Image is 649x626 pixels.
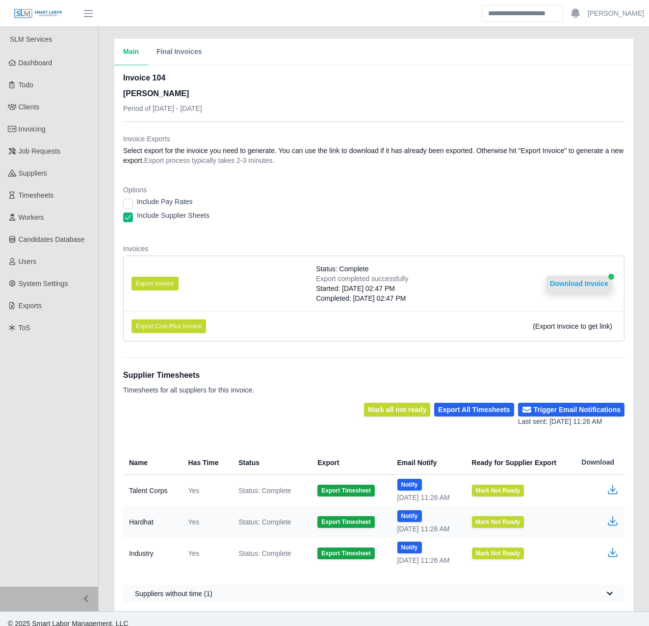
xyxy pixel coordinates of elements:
[19,258,37,265] span: Users
[546,280,612,287] a: Download Invoice
[123,134,624,144] dt: Invoice Exports
[518,403,624,417] button: Trigger Email Notifications
[397,524,456,534] div: [DATE] 11:26 AM
[123,88,202,100] h3: [PERSON_NAME]
[316,293,408,303] div: Completed: [DATE] 02:47 PM
[19,59,52,67] span: Dashboard
[14,8,63,19] img: SLM Logo
[397,542,422,553] button: Notify
[533,322,612,330] span: (Export Invoice to get link)
[180,506,231,538] td: Yes
[19,103,40,111] span: Clients
[19,169,47,177] span: Suppliers
[389,450,464,475] th: Email Notify
[518,417,624,427] div: Last sent: [DATE] 11:26 AM
[137,210,209,220] label: Include Supplier Sheets
[397,479,422,491] button: Notify
[19,280,68,287] span: System Settings
[123,506,180,538] td: Hardhat
[144,156,274,164] span: Export process typically takes 2-3 minutes.
[180,475,231,507] td: Yes
[397,493,456,502] div: [DATE] 11:26 AM
[397,510,422,522] button: Notify
[10,35,52,43] span: SLM Services
[317,548,374,559] button: Export Timesheet
[123,475,180,507] td: Talent Corps
[238,486,291,496] span: Status: Complete
[123,450,180,475] th: Name
[317,516,374,528] button: Export Timesheet
[19,191,54,199] span: Timesheets
[180,450,231,475] th: Has Time
[464,450,574,475] th: Ready for Supplier Export
[123,72,202,84] h2: Invoice 104
[123,104,202,113] p: Period of [DATE] - [DATE]
[472,548,524,559] button: Mark Not Ready
[19,213,44,221] span: Workers
[364,403,430,417] button: Mark all not ready
[123,244,624,254] dt: Invoices
[19,125,46,133] span: Invoicing
[434,403,514,417] button: Export All Timesheets
[316,284,408,293] div: Started: [DATE] 02:47 PM
[588,8,644,19] a: [PERSON_NAME]
[238,548,291,558] span: Status: Complete
[123,369,254,381] h1: Supplier Timesheets
[316,264,368,274] span: Status: Complete
[573,450,624,475] th: Download
[123,385,254,395] p: Timesheets for all suppliers for this invoice.
[482,5,563,22] input: Search
[472,485,524,496] button: Mark Not Ready
[131,319,206,333] button: Export Cost-Plus Invoice
[19,324,30,332] span: ToS
[472,516,524,528] button: Mark Not Ready
[316,274,408,284] div: Export completed successfully
[310,450,389,475] th: Export
[135,589,212,599] span: Suppliers without time (1)
[114,39,148,65] button: Main
[238,517,291,527] span: Status: Complete
[131,277,179,290] button: Export Invoice
[19,235,85,243] span: Candidates Database
[137,197,193,207] label: Include Pay Rates
[148,39,211,65] button: Final Invoices
[19,147,61,155] span: Job Requests
[317,485,374,496] button: Export Timesheet
[19,81,33,89] span: Todo
[231,450,310,475] th: Status
[546,276,612,291] button: Download Invoice
[123,585,624,602] button: Suppliers without time (1)
[123,538,180,569] td: Industry
[397,555,456,565] div: [DATE] 11:26 AM
[123,146,624,165] dd: Select export for the invoice you need to generate. You can use the link to download if it has al...
[123,185,624,195] dt: Options
[180,538,231,569] td: Yes
[19,302,42,310] span: Exports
